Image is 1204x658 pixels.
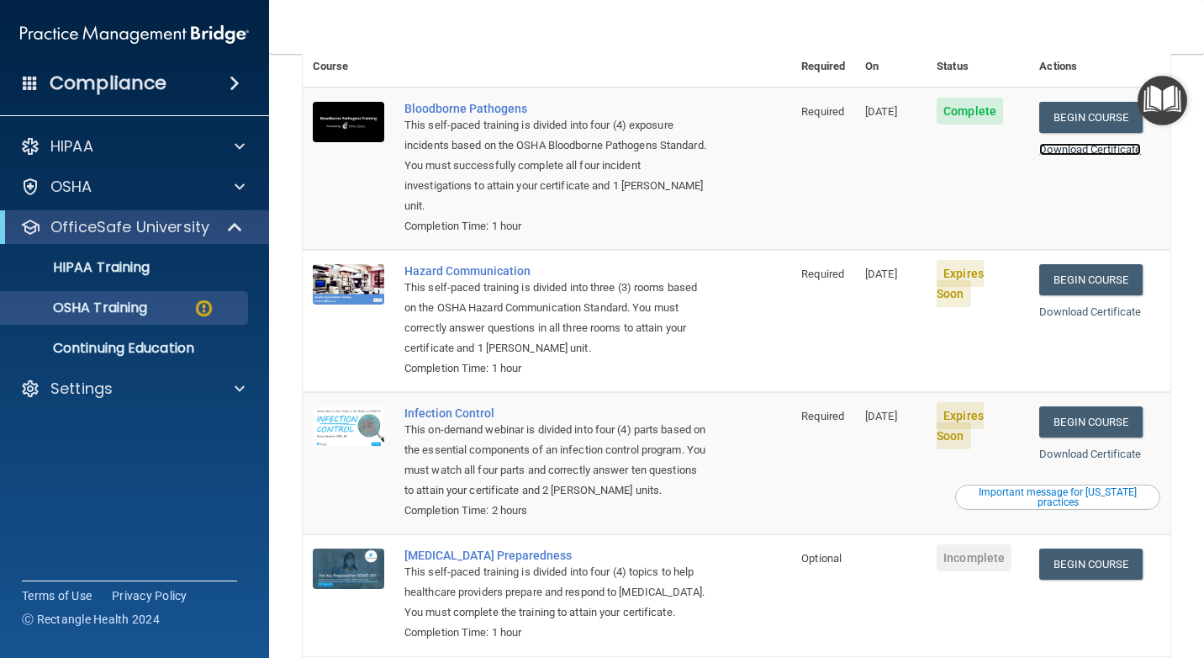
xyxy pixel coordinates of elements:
p: OSHA [50,177,92,197]
div: Completion Time: 1 hour [404,623,707,643]
a: Begin Course [1039,102,1142,133]
span: Incomplete [937,544,1011,571]
a: OfficeSafe University [20,217,244,237]
span: Required [801,105,844,118]
a: OSHA [20,177,245,197]
a: Hazard Communication [404,264,707,278]
span: Required [801,410,844,422]
span: [DATE] [865,268,897,280]
span: [DATE] [865,105,897,118]
img: warning-circle.0cc9ac19.png [193,298,214,319]
th: Required [791,26,855,88]
img: PMB logo [20,18,249,51]
div: Completion Time: 2 hours [404,501,707,521]
a: Download Certificate [1039,143,1141,156]
a: Privacy Policy [112,587,187,604]
p: HIPAA [50,136,93,157]
div: Completion Time: 1 hour [404,216,707,236]
th: Status [927,26,1029,88]
th: Expires On [855,26,927,88]
a: Begin Course [1039,549,1142,580]
a: Begin Course [1039,264,1142,295]
a: Settings [20,379,245,399]
p: OfficeSafe University [50,217,209,237]
button: Open Resource Center [1138,76,1187,125]
a: Bloodborne Pathogens [404,102,707,115]
span: Optional [801,552,842,565]
span: Expires Soon [937,402,984,449]
div: Important message for [US_STATE] practices [958,487,1158,507]
span: Expires Soon [937,260,984,307]
p: Settings [50,379,113,399]
th: Actions [1029,26,1170,88]
a: Terms of Use [22,587,92,604]
span: Ⓒ Rectangle Health 2024 [22,611,160,628]
a: Download Certificate [1039,448,1141,460]
div: This self-paced training is divided into four (4) topics to help healthcare providers prepare and... [404,562,707,623]
p: OSHA Training [11,300,147,316]
a: Download Certificate [1039,305,1141,318]
th: Course [303,26,394,88]
p: HIPAA Training [11,259,150,276]
a: [MEDICAL_DATA] Preparedness [404,549,707,562]
a: HIPAA [20,136,245,157]
h4: Compliance [50,72,166,95]
p: Continuing Education [11,340,240,357]
span: [DATE] [865,410,897,422]
div: This self-paced training is divided into four (4) exposure incidents based on the OSHA Bloodborne... [404,115,707,216]
button: Read this if you are a dental practitioner in the state of CA [955,485,1160,510]
span: Required [801,268,844,280]
a: Infection Control [404,406,707,420]
div: Completion Time: 1 hour [404,358,707,379]
div: This on-demand webinar is divided into four (4) parts based on the essential components of an inf... [404,420,707,501]
span: Complete [937,98,1003,125]
a: Begin Course [1039,406,1142,438]
div: This self-paced training is divided into three (3) rooms based on the OSHA Hazard Communication S... [404,278,707,358]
